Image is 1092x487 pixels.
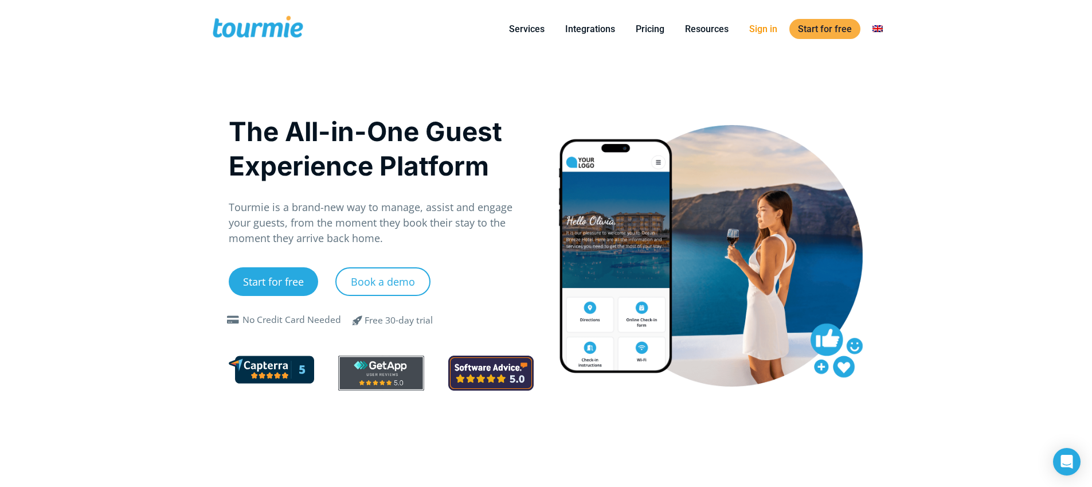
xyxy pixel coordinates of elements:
div: No Credit Card Needed [242,313,341,327]
a: Start for free [789,19,860,39]
span:  [224,315,242,325]
a: Pricing [627,22,673,36]
a: Resources [676,22,737,36]
span:  [344,313,371,327]
a: Start for free [229,267,318,296]
p: Tourmie is a brand-new way to manage, assist and engage your guests, from the moment they book th... [229,200,534,246]
h1: The All-in-One Guest Experience Platform [229,114,534,183]
a: Sign in [741,22,786,36]
div: Open Intercom Messenger [1053,448,1081,476]
a: Integrations [557,22,624,36]
a: Services [500,22,553,36]
a: Book a demo [335,267,430,296]
div: Free 30-day trial [365,314,433,328]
